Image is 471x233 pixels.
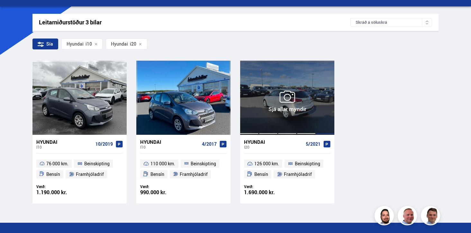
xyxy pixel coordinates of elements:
[295,160,320,168] span: Beinskipting
[140,145,199,149] div: i10
[191,160,216,168] span: Beinskipting
[111,41,128,47] div: Hyundai
[140,139,199,145] div: Hyundai
[202,142,217,147] span: 4/2017
[244,139,303,145] div: Hyundai
[67,41,84,47] div: Hyundai
[67,41,92,47] span: i10
[32,39,58,49] div: Sía
[140,190,184,195] div: 990.000 kr.
[150,160,175,168] span: 110 000 km.
[32,135,127,203] a: Hyundai i10 10/2019 76 000 km. Beinskipting Bensín Framhjóladrif Verð: 1.190.000 kr.
[254,160,279,168] span: 126 000 km.
[140,184,184,189] div: Verð:
[150,170,164,178] span: Bensín
[39,19,351,26] div: Leitarniðurstöður 3 bílar
[244,145,303,149] div: i20
[254,170,268,178] span: Bensín
[244,184,287,189] div: Verð:
[136,135,231,203] a: Hyundai i10 4/2017 110 000 km. Beinskipting Bensín Framhjóladrif Verð: 990.000 kr.
[180,170,208,178] span: Framhjóladrif
[5,3,24,22] button: Opna LiveChat spjallviðmót
[36,184,80,189] div: Verð:
[36,145,93,149] div: i10
[240,135,334,203] a: Hyundai i20 5/2021 126 000 km. Beinskipting Bensín Framhjóladrif Verð: 1.690.000 kr.
[46,170,60,178] span: Bensín
[36,190,80,195] div: 1.190.000 kr.
[399,207,418,226] img: siFngHWaQ9KaOqBr.png
[284,170,312,178] span: Framhjóladrif
[244,190,287,195] div: 1.690.000 kr.
[46,160,68,168] span: 76 000 km.
[111,41,136,47] span: i20
[84,160,110,168] span: Beinskipting
[76,170,104,178] span: Framhjóladrif
[376,207,395,226] img: nhp88E3Fdnt1Opn2.png
[95,142,113,147] span: 10/2019
[350,18,432,27] div: Skráð á söluskrá
[306,142,321,147] span: 5/2021
[422,207,441,226] img: FbJEzSuNWCJXmdc-.webp
[36,139,93,145] div: Hyundai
